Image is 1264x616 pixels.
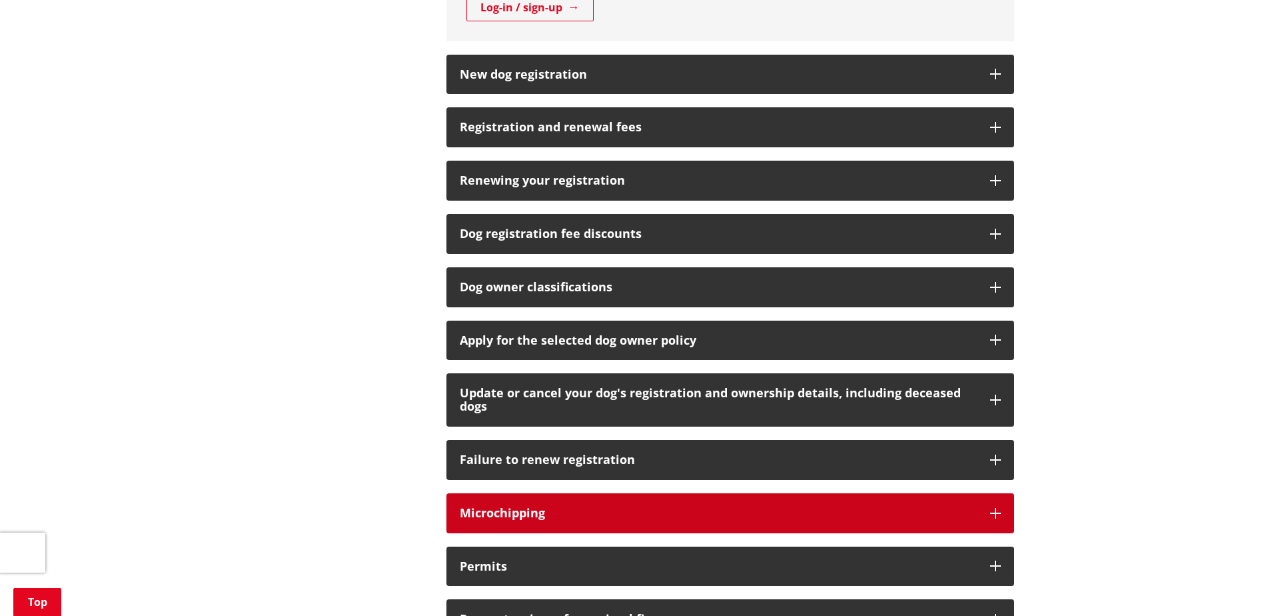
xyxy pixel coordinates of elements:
[446,267,1014,307] button: Dog owner classifications
[460,453,977,467] h3: Failure to renew registration
[446,493,1014,533] button: Microchipping
[460,560,977,573] h3: Permits
[446,161,1014,201] button: Renewing your registration
[446,55,1014,95] button: New dog registration
[460,227,977,241] h3: Dog registration fee discounts
[446,547,1014,587] button: Permits
[460,334,977,347] div: Apply for the selected dog owner policy
[446,214,1014,254] button: Dog registration fee discounts
[446,440,1014,480] button: Failure to renew registration
[460,121,977,134] h3: Registration and renewal fees
[460,68,977,81] h3: New dog registration
[460,387,977,413] h3: Update or cancel your dog's registration and ownership details, including deceased dogs
[446,107,1014,147] button: Registration and renewal fees
[446,321,1014,361] button: Apply for the selected dog owner policy
[1203,560,1251,608] iframe: Messenger Launcher
[460,174,977,187] h3: Renewing your registration
[13,588,61,616] a: Top
[446,373,1014,427] button: Update or cancel your dog's registration and ownership details, including deceased dogs
[460,507,977,520] h3: Microchipping
[460,281,977,294] h3: Dog owner classifications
